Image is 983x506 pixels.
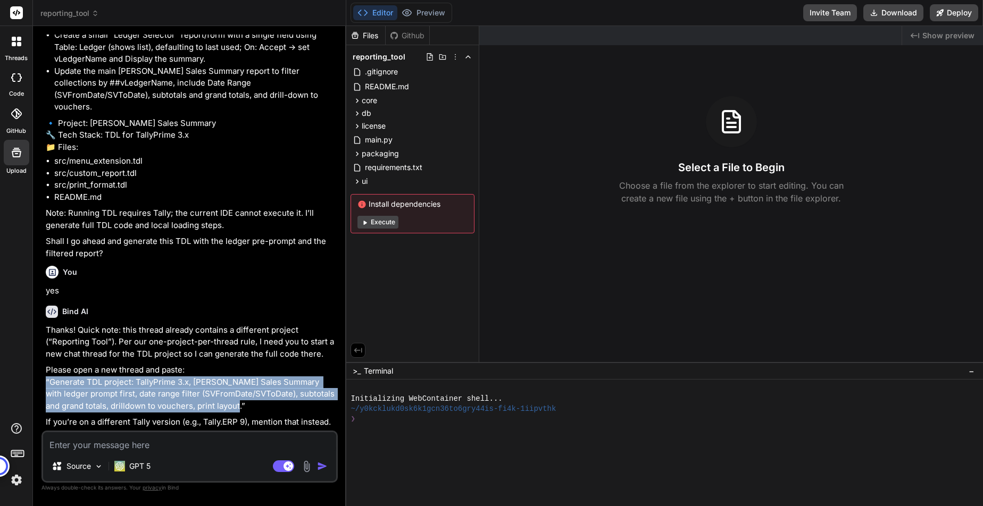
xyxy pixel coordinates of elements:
[364,65,399,78] span: .gitignore
[62,306,88,317] h6: Bind AI
[143,484,162,491] span: privacy
[351,414,355,424] span: ❯
[353,366,361,376] span: >_
[114,461,125,471] img: GPT 5
[46,364,336,412] p: Please open a new thread and paste: “Generate TDL project: TallyPrime 3.x, [PERSON_NAME] Sales Su...
[803,4,857,21] button: Invite Team
[46,324,336,360] p: Thanks! Quick note: this thread already contains a different project (“Reporting Tool”). Per our ...
[353,52,405,62] span: reporting_tool
[66,461,91,471] p: Source
[678,160,785,175] h3: Select a File to Begin
[46,117,336,154] p: 🔹 Project: [PERSON_NAME] Sales Summary 🔧 Tech Stack: TDL for TallyPrime 3.x 📁 Files:
[364,133,394,146] span: main.py
[922,30,974,41] span: Show preview
[362,148,399,159] span: packaging
[357,199,468,209] span: Install dependencies
[54,167,336,180] li: src/custom_report.tdl
[54,65,336,113] li: Update the main [PERSON_NAME] Sales Summary report to filter collections by ##vLedgerName, includ...
[40,8,99,19] span: reporting_tool
[351,394,502,404] span: Initializing WebContainer shell...
[362,95,377,106] span: core
[930,4,978,21] button: Deploy
[362,108,371,119] span: db
[357,216,398,229] button: Execute
[41,483,338,493] p: Always double-check its answers. Your in Bind
[46,285,336,297] p: yes
[351,404,556,414] span: ~/y0kcklukd0sk6k1gcn36to6gry44is-fi4k-1iipvthk
[54,29,336,65] li: Create a small “Ledger Selector” report/form with a single field using Table: Ledger (shows list)...
[863,4,923,21] button: Download
[386,30,429,41] div: Github
[362,176,368,187] span: ui
[301,460,313,473] img: attachment
[6,166,27,175] label: Upload
[7,471,26,489] img: settings
[346,30,385,41] div: Files
[364,161,423,174] span: requirements.txt
[5,54,28,63] label: threads
[612,179,851,205] p: Choose a file from the explorer to start editing. You can create a new file using the + button in...
[46,416,336,428] p: If you’re on a different Tally version (e.g., Tally.ERP 9), mention that instead.
[129,461,151,471] p: GPT 5
[397,5,449,20] button: Preview
[6,126,26,136] label: GitHub
[353,5,397,20] button: Editor
[9,89,24,98] label: code
[46,207,336,231] p: Note: Running TDL requires Tally; the current IDE cannot execute it. I’ll generate full TDL code ...
[54,155,336,167] li: src/menu_extension.tdl
[969,366,974,376] span: −
[364,80,410,93] span: README.md
[63,267,77,277] h6: You
[317,461,328,471] img: icon
[54,179,336,191] li: src/print_format.tdl
[364,366,393,376] span: Terminal
[94,462,103,471] img: Pick Models
[362,121,386,131] span: license
[54,191,336,204] li: README.md
[967,362,977,379] button: −
[46,235,336,259] p: Shall I go ahead and generate this TDL with the ledger pre-prompt and the filtered report?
